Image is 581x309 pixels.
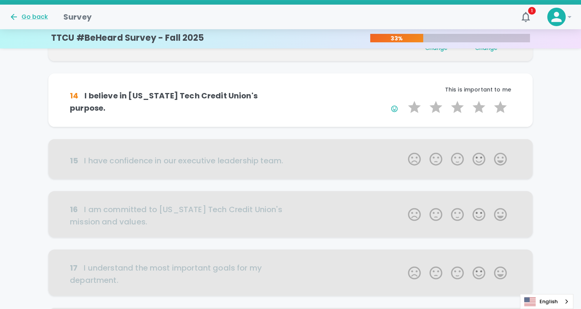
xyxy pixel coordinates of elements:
[63,11,92,23] h1: Survey
[520,294,573,309] a: English
[51,33,204,43] h4: TTCU #BeHeard Survey - Fall 2025
[528,7,536,15] span: 1
[520,294,573,309] div: Language
[291,86,511,93] p: This is important to me
[520,294,573,309] aside: Language selected: English
[70,90,290,114] h6: I believe in [US_STATE] Tech Credit Union's purpose.
[9,12,48,22] button: Go back
[370,35,423,42] p: 33%
[70,90,78,102] div: 14
[516,8,535,26] button: 1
